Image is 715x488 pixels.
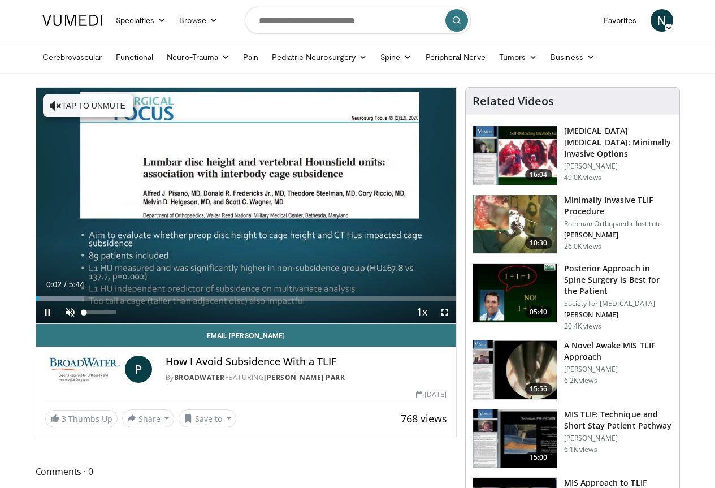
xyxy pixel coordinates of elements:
[36,46,109,68] a: Cerebrovascular
[416,390,447,400] div: [DATE]
[36,301,59,323] button: Pause
[564,299,673,308] p: Society for [MEDICAL_DATA]
[473,264,557,322] img: 3b6f0384-b2b2-4baa-b997-2e524ebddc4b.150x105_q85_crop-smart_upscale.jpg
[544,46,601,68] a: Business
[125,356,152,383] a: P
[473,409,557,468] img: 54eed2fc-7c0d-4187-8b7c-570f4b9f590a.150x105_q85_crop-smart_upscale.jpg
[473,409,673,469] a: 15:00 MIS TLIF: Technique and Short Stay Patient Pathway [PERSON_NAME] 6.1K views
[419,46,492,68] a: Peripheral Nerve
[64,280,67,289] span: /
[473,94,554,108] h4: Related Videos
[401,412,447,425] span: 768 views
[59,301,81,323] button: Unmute
[43,94,133,117] button: Tap to unmute
[564,310,673,319] p: [PERSON_NAME]
[564,126,673,159] h3: [MEDICAL_DATA] [MEDICAL_DATA]: Minimally Invasive Options
[36,88,456,324] video-js: Video Player
[473,126,557,185] img: 9f1438f7-b5aa-4a55-ab7b-c34f90e48e66.150x105_q85_crop-smart_upscale.jpg
[84,310,116,314] div: Volume Level
[525,237,552,249] span: 10:30
[473,195,557,254] img: ander_3.png.150x105_q85_crop-smart_upscale.jpg
[525,169,552,180] span: 16:04
[473,195,673,254] a: 10:30 Minimally Invasive TLIF Procedure Rothman Orthopaedic Institute [PERSON_NAME] 26.0K views
[36,464,457,479] span: Comments 0
[564,434,673,443] p: [PERSON_NAME]
[42,15,102,26] img: VuMedi Logo
[564,195,673,217] h3: Minimally Invasive TLIF Procedure
[62,413,66,424] span: 3
[265,46,374,68] a: Pediatric Neurosurgery
[651,9,673,32] a: N
[166,373,447,383] div: By FEATURING
[564,365,673,374] p: [PERSON_NAME]
[564,409,673,431] h3: MIS TLIF: Technique and Short Stay Patient Pathway
[564,173,601,182] p: 49.0K views
[109,9,173,32] a: Specialties
[564,340,673,362] h3: A Novel Awake MIS TLIF Approach
[434,301,456,323] button: Fullscreen
[69,280,84,289] span: 5:44
[109,46,161,68] a: Functional
[45,356,120,383] img: BroadWater
[45,410,118,427] a: 3 Thumbs Up
[525,383,552,395] span: 15:56
[473,340,557,399] img: 8489bd19-a84b-4434-a86a-7de0a56b3dc4.150x105_q85_crop-smart_upscale.jpg
[264,373,345,382] a: [PERSON_NAME] Park
[236,46,265,68] a: Pain
[172,9,224,32] a: Browse
[473,126,673,185] a: 16:04 [MEDICAL_DATA] [MEDICAL_DATA]: Minimally Invasive Options [PERSON_NAME] 49.0K views
[174,373,225,382] a: BroadWater
[411,301,434,323] button: Playback Rate
[473,340,673,400] a: 15:56 A Novel Awake MIS TLIF Approach [PERSON_NAME] 6.2K views
[374,46,418,68] a: Spine
[36,324,456,347] a: Email [PERSON_NAME]
[564,231,673,240] p: [PERSON_NAME]
[122,409,175,427] button: Share
[166,356,447,368] h4: How I Avoid Subsidence With a TLIF
[564,376,597,385] p: 6.2K views
[564,242,601,251] p: 26.0K views
[525,452,552,463] span: 15:00
[46,280,62,289] span: 0:02
[36,296,456,301] div: Progress Bar
[245,7,471,34] input: Search topics, interventions
[179,409,236,427] button: Save to
[473,263,673,331] a: 05:40 Posterior Approach in Spine Surgery is Best for the Patient Society for [MEDICAL_DATA] [PER...
[564,162,673,171] p: [PERSON_NAME]
[492,46,544,68] a: Tumors
[564,445,597,454] p: 6.1K views
[564,263,673,297] h3: Posterior Approach in Spine Surgery is Best for the Patient
[597,9,644,32] a: Favorites
[564,219,673,228] p: Rothman Orthopaedic Institute
[564,322,601,331] p: 20.4K views
[160,46,236,68] a: Neuro-Trauma
[525,306,552,318] span: 05:40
